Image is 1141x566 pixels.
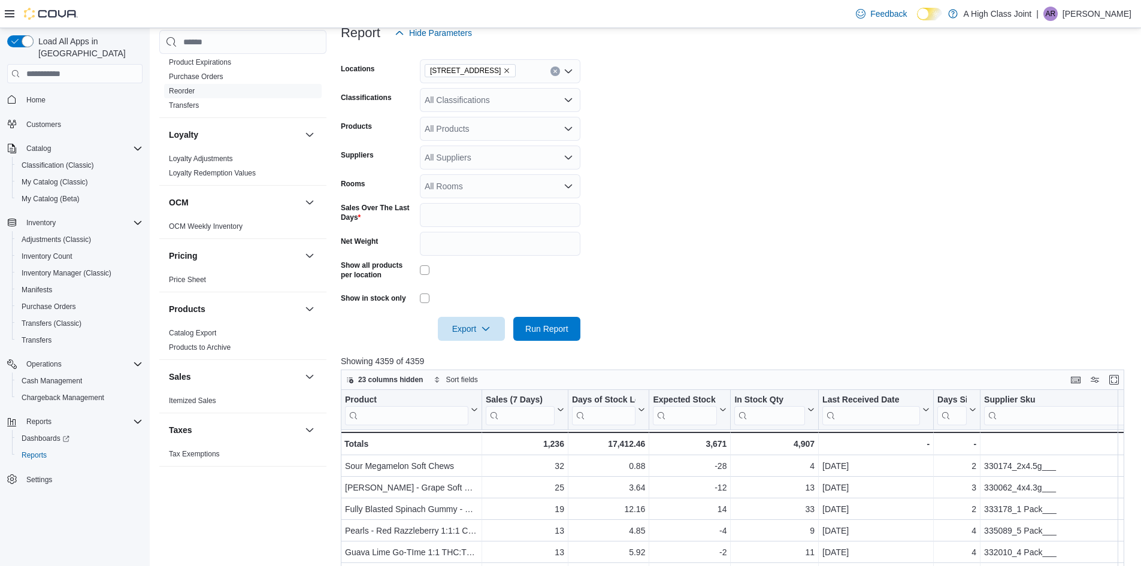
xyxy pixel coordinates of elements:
button: Open list of options [564,124,573,134]
div: 1,236 [486,437,564,451]
label: Locations [341,64,375,74]
button: Adjustments (Classic) [12,231,147,248]
button: Taxes [169,424,300,436]
button: Purchase Orders [12,298,147,315]
div: -4 [653,523,727,538]
button: My Catalog (Classic) [12,174,147,190]
a: Itemized Sales [169,396,216,405]
div: - [937,437,976,451]
span: Operations [22,357,143,371]
div: Fully Blasted Spinach Gummy - Strawberry Watermelon 1:1 CBG THC Gummy [345,502,478,516]
span: Loyalty Redemption Values [169,168,256,178]
div: 11 [734,545,815,559]
button: Reports [22,414,56,429]
h3: Pricing [169,250,197,262]
span: Classification (Classic) [17,158,143,172]
button: Remove 910 O'Brien Road from selection in this group [503,67,510,74]
div: 2 [937,459,976,473]
label: Net Weight [341,237,378,246]
button: Open list of options [564,153,573,162]
span: Inventory Count [17,249,143,264]
button: Days of Stock Left (7 Days) [572,395,645,425]
a: Transfers (Classic) [17,316,86,331]
span: Catalog Export [169,328,216,338]
span: Home [22,92,143,107]
div: 5.92 [572,545,645,559]
span: Customers [26,120,61,129]
span: My Catalog (Beta) [17,192,143,206]
label: Suppliers [341,150,374,160]
div: Pearls - Red Razzleberry 1:1:1 CBG/CBD/THC [345,523,478,538]
span: Transfers [17,333,143,347]
div: In Stock Qty [734,395,805,425]
div: [DATE] [822,459,930,473]
a: Transfers [17,333,56,347]
span: Products to Archive [169,343,231,352]
span: Adjustments (Classic) [22,235,91,244]
span: Transfers (Classic) [22,319,81,328]
a: Inventory Manager (Classic) [17,266,116,280]
div: Product [345,395,468,425]
div: 9 [734,523,815,538]
div: Products [159,326,326,359]
button: Pricing [169,250,300,262]
a: OCM Weekly Inventory [169,222,243,231]
div: 4 [734,459,815,473]
a: Cash Management [17,374,87,388]
span: Customers [22,117,143,132]
button: Operations [22,357,66,371]
div: 13 [486,545,564,559]
a: Adjustments (Classic) [17,232,96,247]
label: Show all products per location [341,261,415,280]
button: Products [169,303,300,315]
div: 14 [653,502,727,516]
button: Customers [2,116,147,133]
button: Open list of options [564,95,573,105]
a: Loyalty Redemption Values [169,169,256,177]
span: AR [1046,7,1056,21]
a: Purchase Orders [17,299,81,314]
span: Export [445,317,498,341]
div: In Stock Qty [734,395,805,406]
span: Price Sheet [169,275,206,284]
span: Itemized Sales [169,396,216,405]
div: - [822,437,930,451]
div: -12 [653,480,727,495]
div: 32 [486,459,564,473]
span: Loyalty Adjustments [169,154,233,164]
button: Open list of options [564,66,573,76]
a: Price Sheet [169,276,206,284]
div: 2 [937,502,976,516]
a: Dashboards [12,430,147,447]
span: Reports [22,450,47,460]
div: Product [345,395,468,406]
div: 13 [486,523,564,538]
button: Open list of options [564,181,573,191]
button: Settings [2,471,147,488]
div: [PERSON_NAME] - Grape Soft Chews (4-Pieces) Indica - 4x4.3g [345,480,478,495]
div: Pricing [159,273,326,292]
span: Tax Exemptions [169,449,220,459]
span: Purchase Orders [17,299,143,314]
span: Purchase Orders [22,302,76,311]
div: Loyalty [159,152,326,185]
span: Settings [22,472,143,487]
button: Catalog [2,140,147,157]
span: Load All Apps in [GEOGRAPHIC_DATA] [34,35,143,59]
span: Reports [22,414,143,429]
div: Expected Stock (7 Days) [653,395,717,425]
button: Loyalty [169,129,300,141]
span: Feedback [870,8,907,20]
button: Transfers (Classic) [12,315,147,332]
span: Product Expirations [169,57,231,67]
div: 17,412.46 [572,437,645,451]
div: Last Received Date [822,395,920,425]
span: Manifests [17,283,143,297]
button: Inventory [2,214,147,231]
span: Cash Management [22,376,82,386]
button: Days Since Last Sold [937,395,976,425]
button: 23 columns hidden [341,373,428,387]
button: Expected Stock (7 Days) [653,395,727,425]
a: Loyalty Adjustments [169,155,233,163]
div: Days Since Last Sold [937,395,967,406]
